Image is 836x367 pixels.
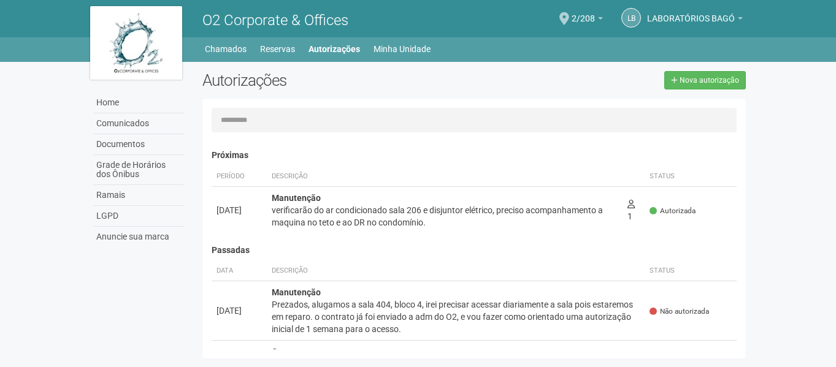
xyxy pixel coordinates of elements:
[202,12,348,29] span: O2 Corporate & Offices
[212,151,737,160] h4: Próximas
[680,76,739,85] span: Nova autorização
[272,347,298,357] strong: Outros
[212,246,737,255] h4: Passadas
[645,261,737,281] th: Status
[90,6,182,80] img: logo.jpg
[260,40,295,58] a: Reservas
[93,113,184,134] a: Comunicados
[309,40,360,58] a: Autorizações
[650,306,709,317] span: Não autorizada
[664,71,746,89] a: Nova autorização
[272,193,321,203] strong: Manutenção
[93,206,184,227] a: LGPD
[621,8,641,28] a: LB
[272,204,618,229] div: verificarão do ar condicionado sala 206 e disjuntor elétrico, preciso acompanhamento a maquina no...
[647,2,735,23] span: LABORATÓRIOS BAGÓ
[650,206,696,216] span: Autorizada
[93,227,184,247] a: Anuncie sua marca
[272,298,640,335] div: Prezados, alugamos a sala 404, bloco 4, irei precisar acessar diariamente a sala pois estaremos e...
[93,185,184,206] a: Ramais
[212,261,267,281] th: Data
[217,204,262,216] div: [DATE]
[374,40,431,58] a: Minha Unidade
[267,261,645,281] th: Descrição
[93,155,184,185] a: Grade de Horários dos Ônibus
[267,167,623,187] th: Descrição
[627,199,635,221] span: 1
[202,71,465,89] h2: Autorizações
[572,15,603,25] a: 2/208
[572,2,595,23] span: 2/208
[212,167,267,187] th: Período
[272,287,321,297] strong: Manutenção
[93,134,184,155] a: Documentos
[647,15,743,25] a: LABORATÓRIOS BAGÓ
[93,93,184,113] a: Home
[645,167,737,187] th: Status
[205,40,247,58] a: Chamados
[217,305,262,317] div: [DATE]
